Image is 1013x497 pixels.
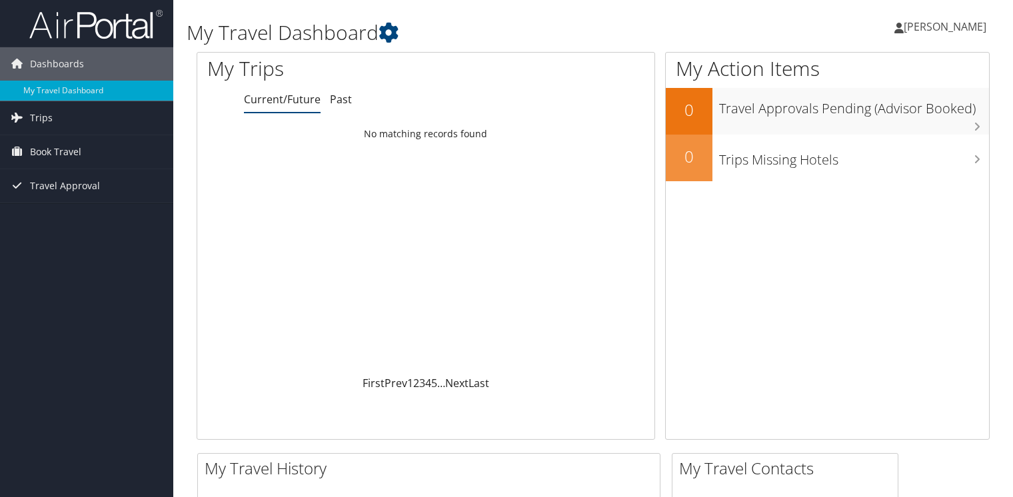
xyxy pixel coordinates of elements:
a: 2 [413,376,419,390]
img: airportal-logo.png [29,9,163,40]
a: Prev [385,376,407,390]
a: 0Travel Approvals Pending (Advisor Booked) [666,88,989,135]
a: Next [445,376,469,390]
a: 5 [431,376,437,390]
h2: My Travel History [205,457,660,480]
a: 4 [425,376,431,390]
h1: My Travel Dashboard [187,19,728,47]
td: No matching records found [197,122,654,146]
h2: 0 [666,99,712,121]
a: 1 [407,376,413,390]
span: Trips [30,101,53,135]
span: … [437,376,445,390]
a: [PERSON_NAME] [894,7,1000,47]
span: [PERSON_NAME] [904,19,986,34]
a: 0Trips Missing Hotels [666,135,989,181]
a: Last [469,376,489,390]
span: Dashboards [30,47,84,81]
a: 3 [419,376,425,390]
h1: My Action Items [666,55,989,83]
h2: 0 [666,145,712,168]
a: Current/Future [244,92,321,107]
h3: Travel Approvals Pending (Advisor Booked) [719,93,989,118]
h2: My Travel Contacts [679,457,898,480]
a: First [363,376,385,390]
span: Travel Approval [30,169,100,203]
a: Past [330,92,352,107]
span: Book Travel [30,135,81,169]
h3: Trips Missing Hotels [719,144,989,169]
h1: My Trips [207,55,454,83]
